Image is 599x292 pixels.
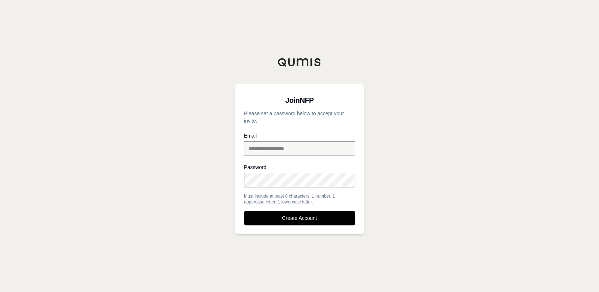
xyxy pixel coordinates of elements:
label: Email [244,133,355,138]
p: Please set a password below to accept your invite. [244,110,355,124]
div: Must include at least 8 characters, 1 number, 1 uppercase letter, 1 lowercase letter. [244,193,355,205]
label: Password [244,165,355,170]
h3: Join NFP [244,93,355,108]
img: Qumis [278,58,321,67]
button: Create Account [244,211,355,225]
